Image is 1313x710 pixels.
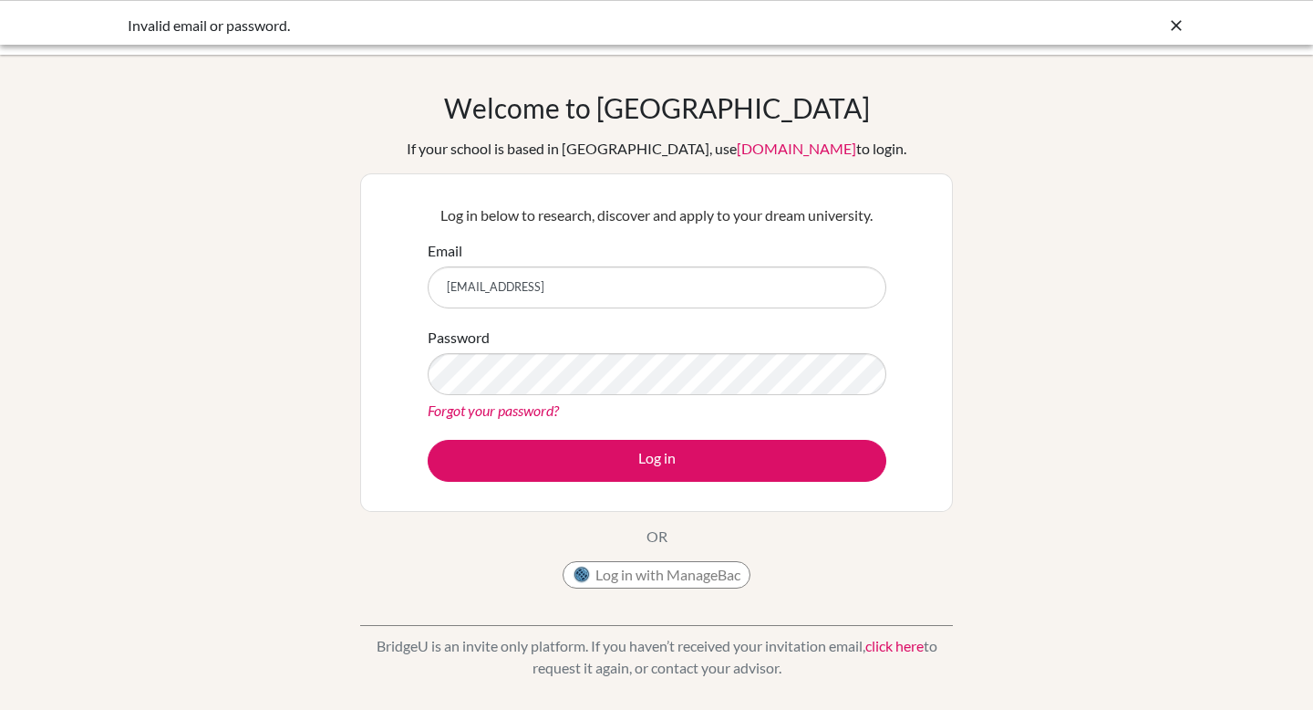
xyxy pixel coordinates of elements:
[737,140,856,157] a: [DOMAIN_NAME]
[428,440,886,482] button: Log in
[428,402,559,419] a: Forgot your password?
[428,204,886,226] p: Log in below to research, discover and apply to your dream university.
[428,240,462,262] label: Email
[360,635,953,679] p: BridgeU is an invite only platform. If you haven’t received your invitation email, to request it ...
[128,15,912,37] div: Invalid email or password.
[646,526,667,548] p: OR
[563,561,750,589] button: Log in with ManageBac
[407,138,906,160] div: If your school is based in [GEOGRAPHIC_DATA], use to login.
[444,91,870,124] h1: Welcome to [GEOGRAPHIC_DATA]
[865,637,924,654] a: click here
[428,327,490,349] label: Password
